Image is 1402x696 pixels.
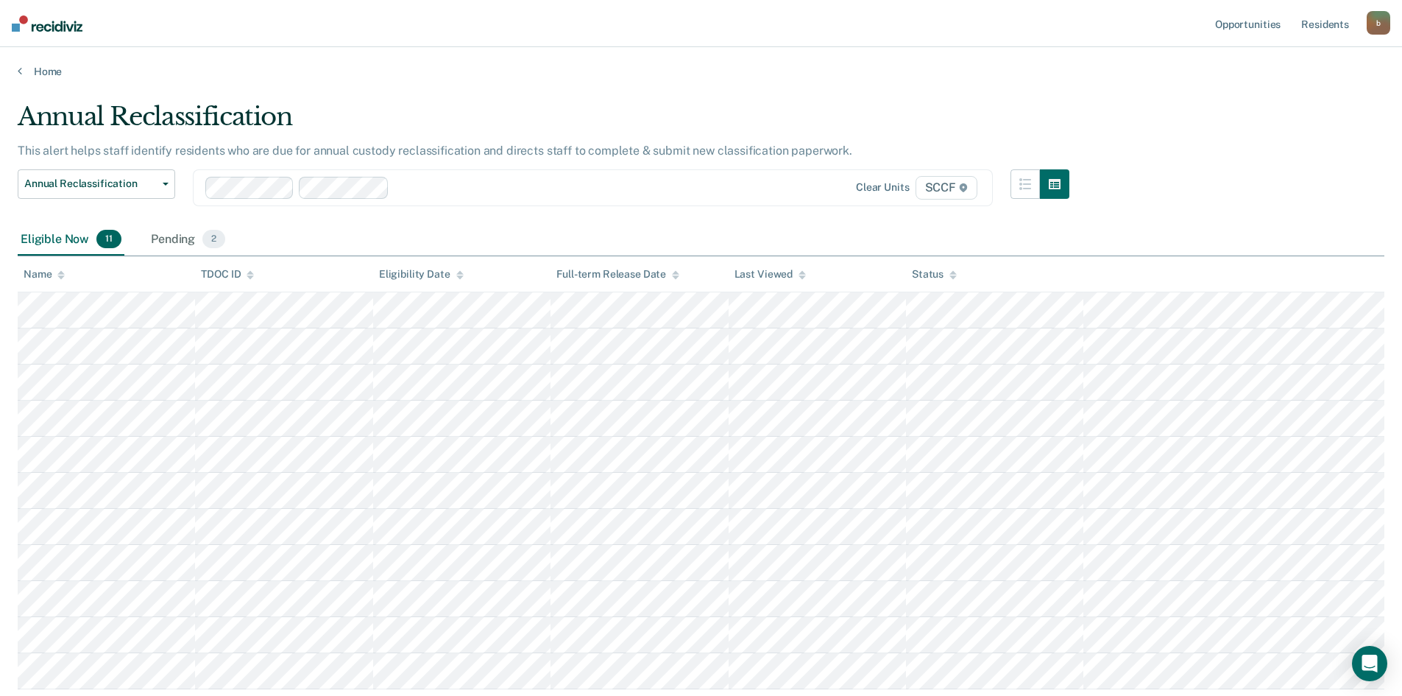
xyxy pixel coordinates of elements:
[1352,646,1387,681] div: Open Intercom Messenger
[202,230,225,249] span: 2
[379,268,464,281] div: Eligibility Date
[18,224,124,256] div: Eligible Now11
[18,169,175,199] button: Annual Reclassification
[916,176,977,200] span: SCCF
[24,177,157,190] span: Annual Reclassification
[18,102,1069,144] div: Annual Reclassification
[1367,11,1390,35] button: b
[96,230,121,249] span: 11
[912,268,957,281] div: Status
[148,224,228,256] div: Pending2
[201,268,254,281] div: TDOC ID
[556,268,679,281] div: Full-term Release Date
[856,181,910,194] div: Clear units
[18,144,852,158] p: This alert helps staff identify residents who are due for annual custody reclassification and dir...
[18,65,1384,78] a: Home
[734,268,806,281] div: Last Viewed
[12,15,82,32] img: Recidiviz
[24,268,65,281] div: Name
